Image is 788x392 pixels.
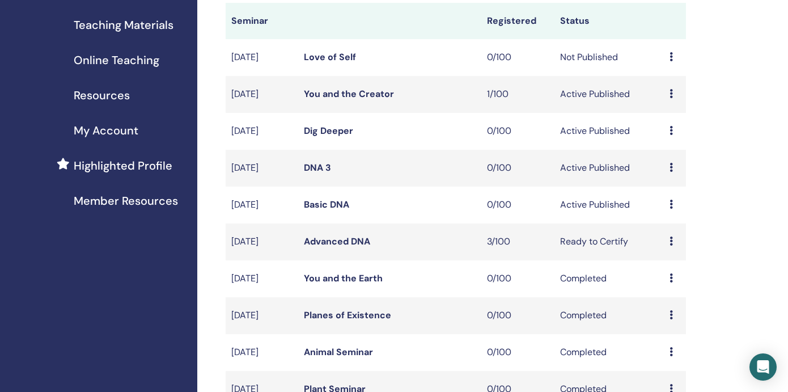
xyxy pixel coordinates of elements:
td: Active Published [554,113,664,150]
td: Active Published [554,150,664,187]
td: 0/100 [481,260,554,297]
a: Love of Self [304,51,356,63]
a: You and the Creator [304,88,394,100]
span: Resources [74,87,130,104]
span: Highlighted Profile [74,157,172,174]
td: Completed [554,260,664,297]
th: Registered [481,3,554,39]
td: 0/100 [481,39,554,76]
td: Active Published [554,76,664,113]
a: You and the Earth [304,272,383,284]
a: Animal Seminar [304,346,373,358]
td: [DATE] [226,150,299,187]
span: My Account [74,122,138,139]
th: Status [554,3,664,39]
td: 0/100 [481,297,554,334]
a: DNA 3 [304,162,331,174]
span: Teaching Materials [74,16,173,33]
td: 0/100 [481,150,554,187]
td: [DATE] [226,76,299,113]
a: Dig Deeper [304,125,353,137]
td: Ready to Certify [554,224,664,260]
span: Online Teaching [74,52,159,69]
td: [DATE] [226,297,299,334]
a: Basic DNA [304,199,349,210]
td: Completed [554,334,664,371]
td: 0/100 [481,113,554,150]
td: [DATE] [226,334,299,371]
span: Member Resources [74,192,178,209]
td: Not Published [554,39,664,76]
div: Open Intercom Messenger [749,353,777,381]
td: 3/100 [481,224,554,260]
td: Completed [554,297,664,334]
td: [DATE] [226,39,299,76]
td: [DATE] [226,260,299,297]
a: Planes of Existence [304,309,391,321]
th: Seminar [226,3,299,39]
td: 0/100 [481,187,554,224]
td: [DATE] [226,113,299,150]
td: 1/100 [481,76,554,113]
td: [DATE] [226,224,299,260]
td: [DATE] [226,187,299,224]
td: Active Published [554,187,664,224]
a: Advanced DNA [304,235,370,247]
td: 0/100 [481,334,554,371]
